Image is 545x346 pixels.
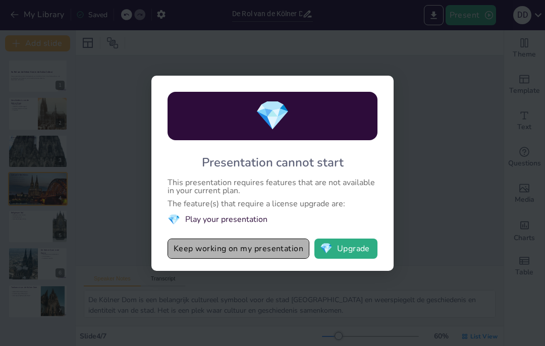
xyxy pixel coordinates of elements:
[168,179,377,195] div: This presentation requires features that are not available in your current plan.
[168,239,309,259] button: Keep working on my presentation
[202,154,344,170] div: Presentation cannot start
[168,213,180,226] span: diamond
[314,239,377,259] button: diamondUpgrade
[168,200,377,208] div: The feature(s) that require a license upgrade are:
[320,244,333,254] span: diamond
[168,213,377,226] li: Play your presentation
[255,96,290,135] span: diamond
